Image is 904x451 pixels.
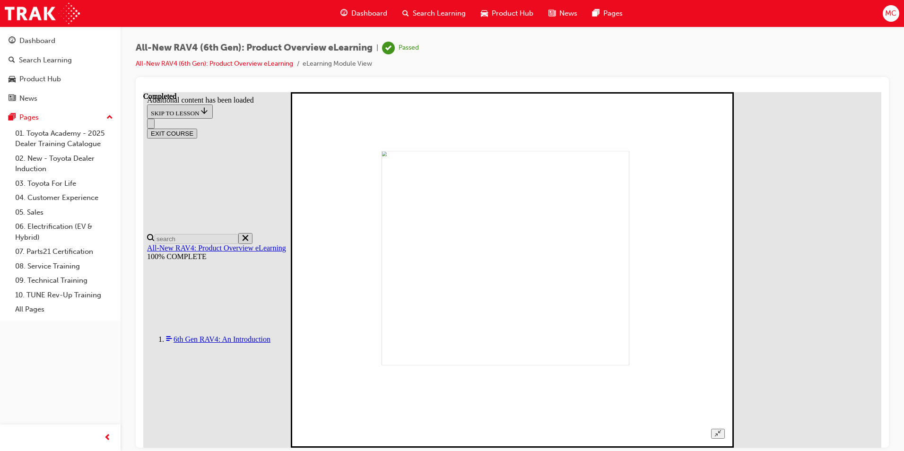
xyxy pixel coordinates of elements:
span: MC [885,8,896,19]
span: pages-icon [592,8,600,19]
a: 09. Technical Training [11,273,117,288]
span: car-icon [481,8,488,19]
div: Passed [399,43,419,52]
a: Product Hub [4,70,117,88]
div: Product Hub [19,74,61,85]
span: car-icon [9,75,16,84]
a: Dashboard [4,32,117,50]
a: 04. Customer Experience [11,191,117,205]
a: car-iconProduct Hub [473,4,541,23]
li: eLearning Module View [303,59,372,69]
a: News [4,90,117,107]
span: guage-icon [340,8,348,19]
a: All Pages [11,302,117,317]
img: Trak [5,3,80,24]
span: news-icon [9,95,16,103]
a: search-iconSearch Learning [395,4,473,23]
a: pages-iconPages [585,4,630,23]
a: 07. Parts21 Certification [11,244,117,259]
div: Search Learning [19,55,72,66]
span: pages-icon [9,113,16,122]
div: Pages [19,112,39,123]
span: All-New RAV4 (6th Gen): Product Overview eLearning [136,43,373,53]
a: 05. Sales [11,205,117,220]
a: news-iconNews [541,4,585,23]
span: | [376,43,378,53]
span: Product Hub [492,8,533,19]
a: 02. New - Toyota Dealer Induction [11,151,117,176]
span: news-icon [548,8,556,19]
a: guage-iconDashboard [333,4,395,23]
a: 06. Electrification (EV & Hybrid) [11,219,117,244]
span: Pages [603,8,623,19]
span: learningRecordVerb_PASS-icon [382,42,395,54]
span: Dashboard [351,8,387,19]
button: DashboardSearch LearningProduct HubNews [4,30,117,109]
span: up-icon [106,112,113,124]
button: Pages [4,109,117,126]
a: 08. Service Training [11,259,117,274]
a: 03. Toyota For Life [11,176,117,191]
button: MC [883,5,899,22]
span: prev-icon [104,432,111,444]
a: All-New RAV4 (6th Gen): Product Overview eLearning [136,60,293,68]
a: 01. Toyota Academy - 2025 Dealer Training Catalogue [11,126,117,151]
span: News [559,8,577,19]
span: search-icon [402,8,409,19]
span: search-icon [9,56,15,65]
a: 10. TUNE Rev-Up Training [11,288,117,303]
div: Dashboard [19,35,55,46]
a: Search Learning [4,52,117,69]
span: Search Learning [413,8,466,19]
button: Unzoom image [568,337,582,347]
div: News [19,93,37,104]
span: guage-icon [9,37,16,45]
